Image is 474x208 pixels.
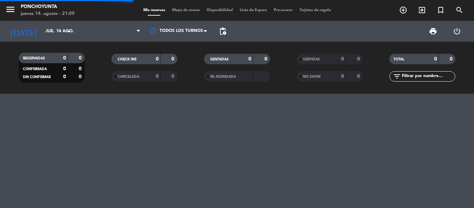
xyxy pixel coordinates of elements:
[63,56,66,60] strong: 0
[79,56,83,60] strong: 0
[357,74,361,79] strong: 0
[21,3,75,10] div: Ponchoyunta
[21,10,75,17] div: jueves 14. agosto - 21:09
[203,8,236,12] span: Disponibilidad
[118,58,137,61] span: CHECK INS
[248,57,251,61] strong: 0
[270,8,296,12] span: Pre-acceso
[156,74,159,79] strong: 0
[23,67,47,71] span: CONFIRMADA
[63,66,66,71] strong: 0
[219,27,227,35] span: pending_actions
[210,75,236,78] span: RE AGENDADA
[399,6,407,14] i: add_circle_outline
[437,6,445,14] i: turned_in_not
[418,6,426,14] i: exit_to_app
[65,27,73,35] i: arrow_drop_down
[434,57,437,61] strong: 0
[429,27,437,35] span: print
[169,8,203,12] span: Mapa de mesas
[118,75,139,78] span: CANCELADA
[445,21,469,42] div: LOG OUT
[341,57,344,61] strong: 0
[140,8,169,12] span: Mis reservas
[401,73,455,80] input: Filtrar por nombre...
[393,72,401,81] i: filter_list
[63,74,66,79] strong: 0
[79,66,83,71] strong: 0
[210,58,229,61] span: SENTADAS
[5,4,16,15] i: menu
[296,8,335,12] span: Tarjetas de regalo
[303,58,320,61] span: SERVIDAS
[23,57,45,60] span: RESERVADAS
[357,57,361,61] strong: 0
[79,74,83,79] strong: 0
[303,75,321,78] span: NO SHOW
[171,57,176,61] strong: 0
[236,8,270,12] span: Lista de Espera
[5,4,16,17] button: menu
[156,57,159,61] strong: 0
[455,6,464,14] i: search
[393,58,404,61] span: TOTAL
[23,75,51,79] span: SIN CONFIRMAR
[171,74,176,79] strong: 0
[264,57,269,61] strong: 0
[453,27,461,35] i: power_settings_new
[341,74,344,79] strong: 0
[5,24,42,39] i: [DATE]
[450,57,454,61] strong: 0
